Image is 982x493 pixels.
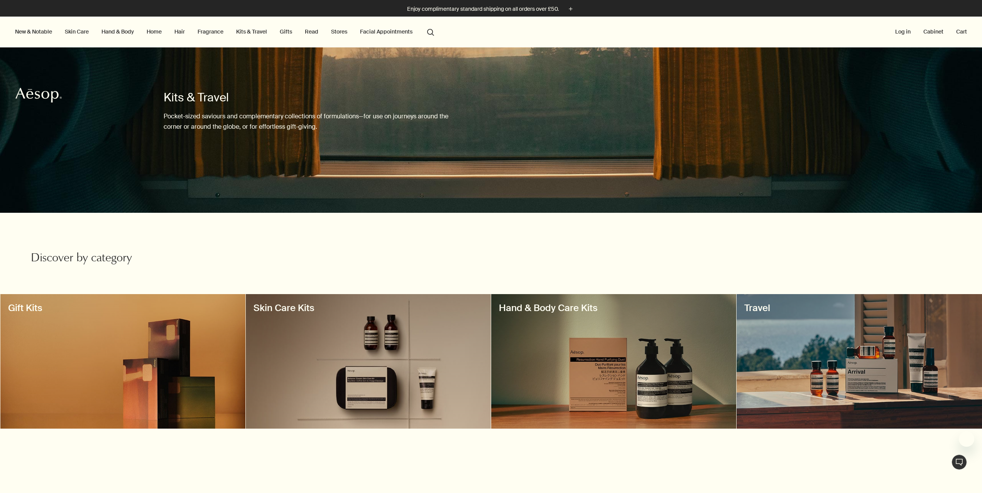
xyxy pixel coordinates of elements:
div: Aesop says "Our consultants are available now to offer personalised product advice.". Open messag... [848,431,974,485]
a: Fragrance [196,27,225,37]
h3: Gift Kits [8,302,238,314]
p: Pocket-sized saviours and complementary collections of formulations—for use on journeys around th... [164,111,460,132]
nav: primary [14,17,438,47]
button: New & Notable [14,27,54,37]
a: Hair [173,27,186,37]
button: Log in [894,27,912,37]
a: Kits & Travel [235,27,269,37]
a: Hand & Body [100,27,135,37]
a: Aesop [14,86,64,107]
button: Enjoy complimentary standard shipping on all orders over £50. [407,5,575,13]
nav: supplementary [894,17,968,47]
button: Stores [330,27,349,37]
iframe: Close message from Aesop [959,431,974,447]
p: Enjoy complimentary standard shipping on all orders over £50. [407,5,559,13]
a: Three of Aesop's Seasonal Gift Kits for 2024Gift Kits [0,294,245,429]
h3: Hand & Body Care Kits [499,302,728,314]
h3: Skin Care Kits [254,302,483,314]
a: Home [145,27,163,37]
a: A view of buildings through the windowsTravel [737,294,982,429]
a: Read [303,27,320,37]
button: Open search [424,24,438,39]
a: Aesop skincare products and a kit arranged alongside a white object on a beige textured surface.S... [246,294,491,429]
a: Skin Care [63,27,90,37]
a: Facial Appointments [358,27,414,37]
iframe: no content [848,470,863,485]
h2: Discover by category [31,251,338,267]
h3: Travel [744,302,974,314]
a: Cabinet [922,27,945,37]
h1: Kits & Travel [164,90,460,105]
a: Gifts [278,27,294,37]
svg: Aesop [15,87,62,103]
button: Cart [955,27,968,37]
a: Aesop Resurrection duet set paper packaging arranged next to two Aesop amber pump bottles on a wo... [491,294,736,429]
